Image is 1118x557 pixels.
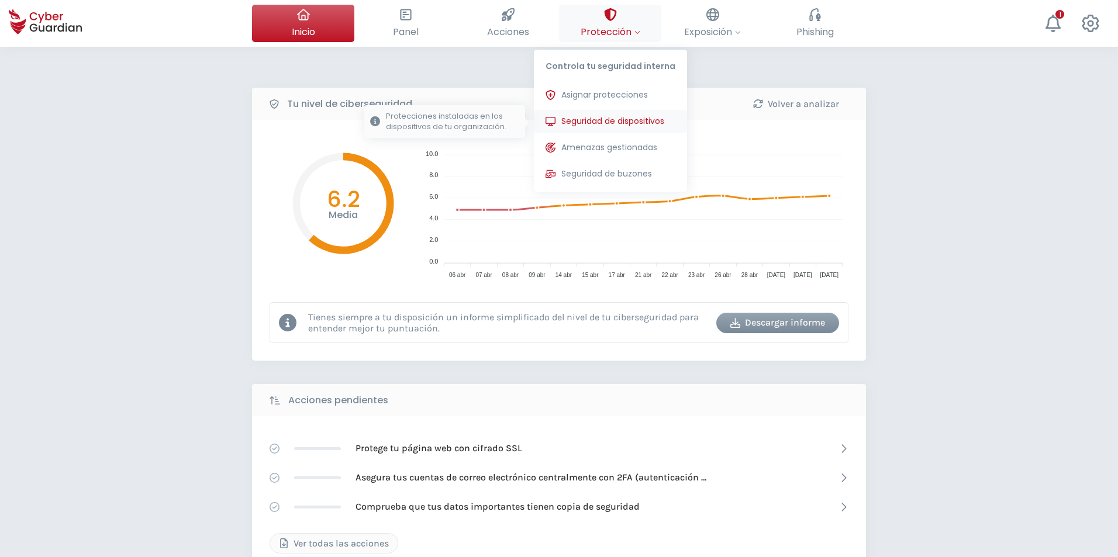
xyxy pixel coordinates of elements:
tspan: 14 abr [555,272,572,278]
tspan: 26 abr [715,272,731,278]
button: Amenazas gestionadas [534,136,687,160]
button: Seguridad de dispositivosProtecciones instaladas en los dispositivos de tu organización. [534,110,687,133]
p: Controla tu seguridad interna [534,50,687,78]
button: Phishing [764,5,866,42]
span: Panel [393,25,419,39]
tspan: 6.0 [429,193,438,200]
button: Exposición [661,5,764,42]
b: Tu nivel de ciberseguridad [287,97,412,111]
tspan: 21 abr [635,272,652,278]
p: Protecciones instaladas en los dispositivos de tu organización. [386,111,519,132]
div: 1 [1055,10,1064,19]
tspan: 09 abr [529,272,546,278]
tspan: 06 abr [449,272,466,278]
button: Inicio [252,5,354,42]
span: Amenazas gestionadas [561,141,657,154]
tspan: 07 abr [475,272,492,278]
span: Acciones [487,25,529,39]
button: Ver todas las acciones [270,533,398,553]
p: Tienes siempre a tu disposición un informe simplificado del nivel de tu ciberseguridad para enten... [308,312,708,334]
span: Inicio [292,25,315,39]
tspan: [DATE] [767,272,786,278]
tspan: 23 abr [688,272,705,278]
tspan: 17 abr [609,272,626,278]
button: Acciones [457,5,559,42]
span: Exposición [684,25,741,39]
button: Panel [354,5,457,42]
div: Volver a analizar [743,97,848,111]
tspan: 8.0 [429,171,438,178]
p: Asegura tus cuentas de correo electrónico centralmente con 2FA (autenticación [PERSON_NAME] factor) [356,471,706,484]
tspan: [DATE] [820,272,839,278]
div: Descargar informe [725,316,830,330]
p: Protege tu página web con cifrado SSL [356,442,522,455]
tspan: 28 abr [741,272,758,278]
span: Asignar protecciones [561,89,648,101]
span: Seguridad de dispositivos [561,115,664,127]
button: ProtecciónControla tu seguridad internaAsignar proteccionesSeguridad de dispositivosProtecciones ... [559,5,661,42]
span: Phishing [796,25,834,39]
tspan: 15 abr [582,272,599,278]
button: Seguridad de buzones [534,162,687,186]
tspan: 0.0 [429,258,438,265]
button: Asignar protecciones [534,84,687,107]
b: Acciones pendientes [288,393,388,407]
tspan: 22 abr [661,272,678,278]
button: Volver a analizar [734,94,857,114]
div: Ver todas las acciones [279,537,389,551]
p: Comprueba que tus datos importantes tienen copia de seguridad [356,500,640,513]
span: Protección [581,25,640,39]
tspan: 4.0 [429,215,438,222]
tspan: [DATE] [793,272,812,278]
span: Seguridad de buzones [561,168,652,180]
tspan: 2.0 [429,236,438,243]
tspan: 08 abr [502,272,519,278]
button: Descargar informe [716,313,839,333]
tspan: 10.0 [426,150,438,157]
